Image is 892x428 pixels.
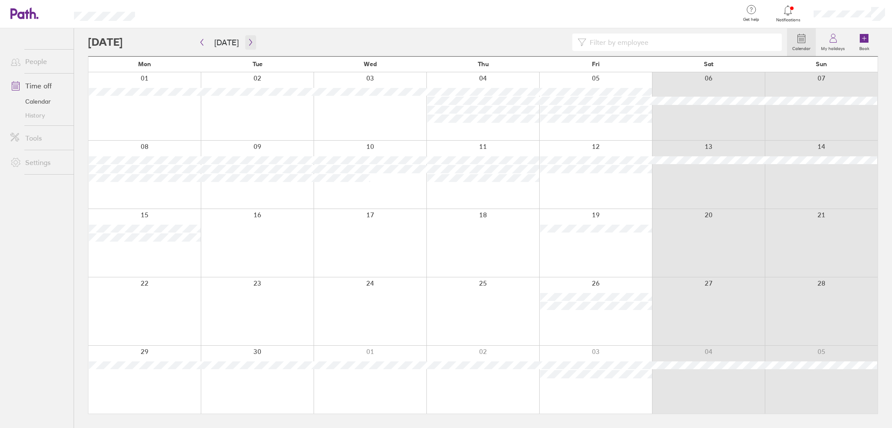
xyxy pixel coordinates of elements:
a: My holidays [816,28,850,56]
span: Tue [253,61,263,67]
span: Get help [737,17,765,22]
a: Time off [3,77,74,94]
span: Wed [364,61,377,67]
input: Filter by employee [586,34,777,51]
a: Calendar [3,94,74,108]
span: Notifications [774,17,802,23]
label: My holidays [816,44,850,51]
a: Notifications [774,4,802,23]
label: Book [854,44,875,51]
label: Calendar [787,44,816,51]
a: Tools [3,129,74,147]
button: [DATE] [207,35,246,50]
span: Sat [704,61,713,67]
a: Calendar [787,28,816,56]
span: Mon [138,61,151,67]
span: Fri [592,61,600,67]
a: Settings [3,154,74,171]
a: Book [850,28,878,56]
a: People [3,53,74,70]
span: Sun [816,61,827,67]
a: History [3,108,74,122]
span: Thu [478,61,489,67]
